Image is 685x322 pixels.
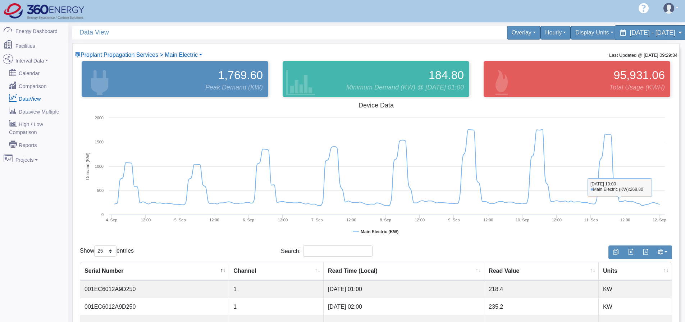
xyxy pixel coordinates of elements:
div: Overlay [507,26,540,40]
text: 0 [101,212,104,217]
td: [DATE] 02:00 [324,298,484,316]
span: Minimum Demand (KW) @ [DATE] 01:00 [346,83,464,92]
text: 12:00 [620,218,630,222]
td: 001EC6012A9D250 [80,298,229,316]
text: 12:00 [209,218,219,222]
label: Search: [281,245,373,257]
text: 12:00 [415,218,425,222]
text: 1000 [95,164,104,169]
span: Total Usage (KWH) [609,83,665,92]
text: 12:00 [278,218,288,222]
button: Export to Excel [623,245,638,259]
td: 001EC6012A9D250 [80,280,229,298]
div: Display Units [571,26,618,40]
tspan: Main Electric (KW) [361,229,398,234]
input: Search: [303,245,373,257]
span: 1,769.60 [218,66,263,84]
tspan: 6. Sep [243,218,254,222]
label: Show entries [80,245,134,257]
text: 12:00 [346,218,356,222]
a: Proplant Propagation Services > Main Electric [75,52,202,58]
tspan: 5. Sep [174,218,186,222]
tspan: 9. Sep [448,218,460,222]
th: Units : activate to sort column ascending [599,262,672,280]
tspan: 4. Sep [106,218,117,222]
td: 1 [229,280,324,298]
tspan: 11. Sep [584,218,598,222]
tspan: 12. Sep [653,218,666,222]
span: 184.80 [429,66,464,84]
th: Channel : activate to sort column ascending [229,262,324,280]
small: Last Updated @ [DATE] 09:29:34 [609,52,677,58]
select: Showentries [94,245,117,257]
text: 12:00 [483,218,493,222]
span: Data View [79,26,380,39]
td: [DATE] 01:00 [324,280,484,298]
td: KW [599,280,672,298]
span: Peak Demand (KW) [205,83,263,92]
img: user-3.svg [663,3,674,14]
tspan: 10. Sep [516,218,529,222]
th: Read Value : activate to sort column ascending [484,262,599,280]
th: Serial Number : activate to sort column descending [80,262,229,280]
tspan: 8. Sep [380,218,391,222]
span: Device List [81,52,198,58]
span: [DATE] - [DATE] [630,29,675,36]
text: 1500 [95,140,104,144]
text: 500 [97,188,104,193]
tspan: 7. Sep [311,218,323,222]
text: 12:00 [552,218,562,222]
button: Generate PDF [638,245,653,259]
td: 235.2 [484,298,599,316]
button: Show/Hide Columns [653,245,672,259]
tspan: Demand (KW) [85,152,90,180]
td: KW [599,298,672,316]
text: 2000 [95,116,104,120]
td: 1 [229,298,324,316]
button: Copy to clipboard [608,245,624,259]
div: Hourly [540,26,571,40]
span: 95,931.06 [614,66,665,84]
text: 12:00 [141,218,151,222]
td: 218.4 [484,280,599,298]
tspan: Device Data [359,102,394,109]
th: Read Time (Local) : activate to sort column ascending [324,262,484,280]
